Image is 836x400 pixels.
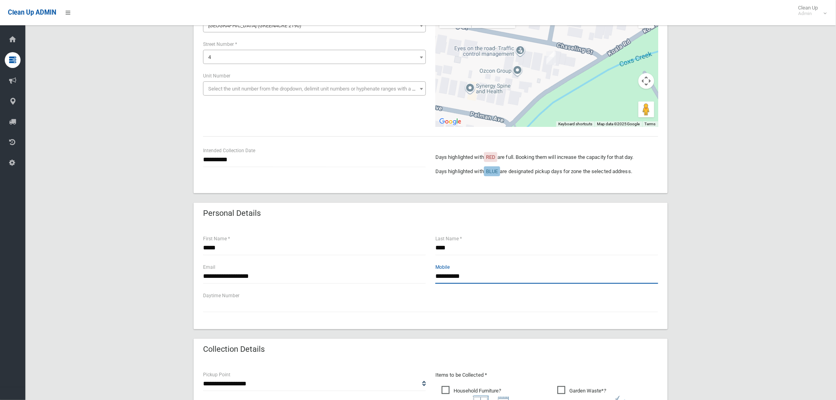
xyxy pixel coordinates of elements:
small: Admin [798,11,818,17]
span: BLUE [486,168,498,174]
span: RED [486,154,495,160]
span: Clean Up ADMIN [8,9,56,16]
a: Terms (opens in new tab) [645,122,656,126]
p: Items to be Collected * [435,370,658,380]
p: Days highlighted with are full. Booking them will increase the capacity for that day. [435,153,658,162]
header: Personal Details [194,206,270,221]
span: Chaseling Street (GREENACRE 2190) [205,20,424,31]
button: Keyboard shortcuts [558,121,592,127]
span: Map data ©2025 Google [597,122,640,126]
a: Open this area in Google Maps (opens a new window) [437,117,463,127]
img: Google [437,117,463,127]
span: Select the unit number from the dropdown, delimit unit numbers or hyphenate ranges with a comma [208,86,429,92]
span: 4 [203,50,426,64]
button: Drag Pegman onto the map to open Street View [638,102,654,117]
span: 4 [205,52,424,63]
div: 4 Chaseling Street, GREENACRE NSW 2190 [543,48,559,68]
span: Clean Up [795,5,826,17]
p: Days highlighted with are designated pickup days for zone the selected address. [435,167,658,176]
header: Collection Details [194,342,274,357]
span: 4 [208,54,211,60]
button: Map camera controls [638,73,654,89]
